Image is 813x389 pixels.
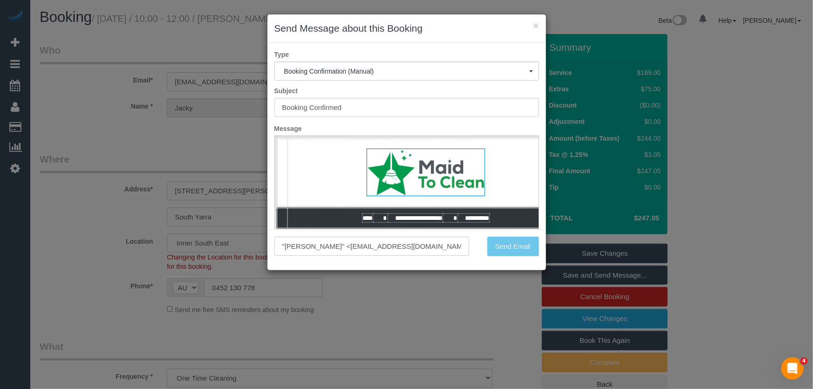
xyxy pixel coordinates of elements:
[267,50,546,59] label: Type
[267,86,546,96] label: Subject
[533,20,539,30] button: ×
[781,357,804,380] iframe: Intercom live chat
[800,357,808,365] span: 4
[275,136,539,281] iframe: Rich Text Editor, editor1
[284,68,529,75] span: Booking Confirmation (Manual)
[274,21,539,35] h3: Send Message about this Booking
[274,61,539,81] button: Booking Confirmation (Manual)
[274,98,539,117] input: Subject
[267,124,546,133] label: Message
